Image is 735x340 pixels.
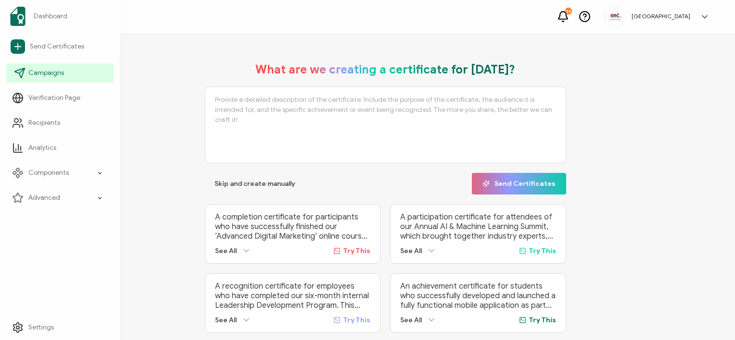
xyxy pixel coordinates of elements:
[343,247,370,255] span: Try This
[400,212,556,241] p: A participation certificate for attendees of our Annual AI & Machine Learning Summit, which broug...
[632,13,690,20] h5: [GEOGRAPHIC_DATA]
[482,180,556,187] span: Send Certificates
[28,68,64,78] span: Campaigns
[28,118,60,128] span: Recipients
[28,193,60,203] span: Advanced
[6,3,114,30] a: Dashboard
[6,36,114,58] a: Send Certificates
[28,143,56,153] span: Analytics
[215,181,295,187] span: Skip and create manually
[565,8,572,14] div: 34
[400,247,422,255] span: See All
[343,316,370,324] span: Try This
[205,173,305,194] button: Skip and create manually
[6,88,114,108] a: Verification Page
[28,168,69,178] span: Components
[215,316,237,324] span: See All
[472,173,566,194] button: Send Certificates
[400,316,422,324] span: See All
[215,212,371,241] p: A completion certificate for participants who have successfully finished our ‘Advanced Digital Ma...
[215,281,371,310] p: A recognition certificate for employees who have completed our six-month internal Leadership Deve...
[255,62,515,77] h1: What are we creating a certificate for [DATE]?
[10,7,25,26] img: sertifier-logomark-colored.svg
[608,10,622,24] img: f422738f-0422-4413-8966-d729465f66c9.jpg
[30,42,84,51] span: Send Certificates
[6,138,114,158] a: Analytics
[34,12,67,21] span: Dashboard
[529,247,556,255] span: Try This
[6,63,114,83] a: Campaigns
[28,93,80,103] span: Verification Page
[6,318,114,337] a: Settings
[28,323,54,332] span: Settings
[529,316,556,324] span: Try This
[6,113,114,133] a: Recipients
[215,247,237,255] span: See All
[400,281,556,310] p: An achievement certificate for students who successfully developed and launched a fully functiona...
